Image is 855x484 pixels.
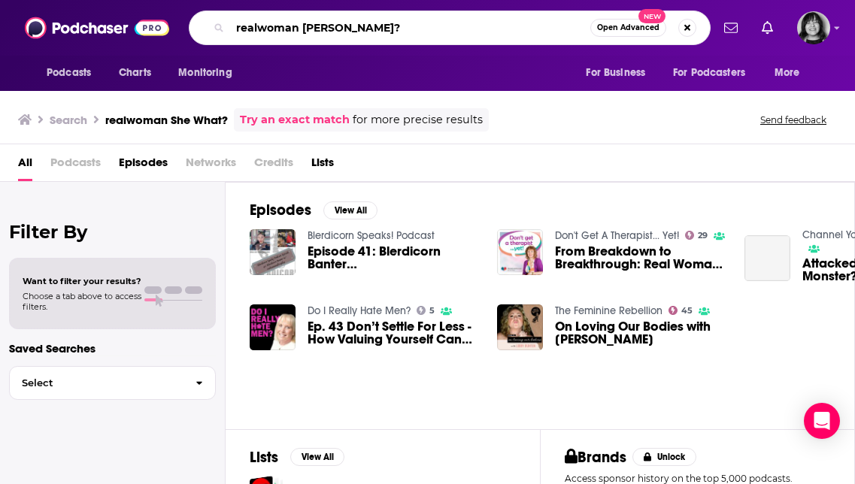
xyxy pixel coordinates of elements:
a: Blerdicorn Speaks! Podcast [308,229,435,242]
button: open menu [764,59,819,87]
h3: Search [50,113,87,127]
img: On Loving Our Bodies with Libby Bunten [497,304,543,350]
span: Credits [254,150,293,181]
button: View All [290,448,344,466]
span: Choose a tab above to access filters. [23,291,141,312]
span: For Business [586,62,645,83]
a: On Loving Our Bodies with Libby Bunten [555,320,726,346]
a: The Feminine Rebellion [555,304,662,317]
p: Access sponsor history on the top 5,000 podcasts. [565,473,831,484]
span: 5 [429,307,435,314]
a: 5 [417,306,435,315]
div: Search podcasts, credits, & more... [189,11,711,45]
span: 45 [681,307,693,314]
img: Ep. 43 Don’t Settle For Less - How Valuing Yourself Can Lead to Happy Ever After [250,304,296,350]
button: View All [323,201,377,219]
a: 29 [685,231,708,240]
p: Saved Searches [9,341,216,355]
button: open menu [168,59,251,87]
a: ListsView All [250,448,344,467]
span: More [775,62,800,83]
span: For Podcasters [673,62,745,83]
span: Podcasts [50,150,101,181]
a: 45 [669,306,693,315]
img: User Profile [797,11,830,44]
span: Select [10,378,183,388]
a: Do I Really Hate Men? [308,304,411,317]
button: Open AdvancedNew [590,19,666,37]
button: open menu [575,59,664,87]
span: Logged in as parkdalepublicity1 [797,11,830,44]
a: Episodes [119,150,168,181]
button: open menu [36,59,111,87]
span: Open Advanced [597,24,659,32]
button: Select [9,366,216,400]
img: Podchaser - Follow, Share and Rate Podcasts [25,14,169,42]
span: Networks [186,150,236,181]
h3: realwoman She What? [105,113,228,127]
h2: Episodes [250,201,311,219]
a: Try an exact match [240,111,350,129]
span: On Loving Our Bodies with [PERSON_NAME] [555,320,726,346]
span: Podcasts [47,62,91,83]
img: Episode 41: Blerdicorn Banter w/realwomanofcosplay [250,229,296,275]
a: Episode 41: Blerdicorn Banter w/realwomanofcosplay [308,245,479,271]
a: Lists [311,150,334,181]
span: 29 [698,232,708,239]
a: Ep. 43 Don’t Settle For Less - How Valuing Yourself Can Lead to Happy Ever After [308,320,479,346]
button: Send feedback [756,113,831,126]
input: Search podcasts, credits, & more... [230,16,590,40]
a: EpisodesView All [250,201,377,219]
span: Charts [119,62,151,83]
button: Unlock [632,448,696,466]
a: Show notifications dropdown [718,15,744,41]
span: Want to filter your results? [23,276,141,286]
div: Open Intercom Messenger [804,403,840,439]
button: Show profile menu [797,11,830,44]
span: Monitoring [178,62,232,83]
img: From Breakdown to Breakthrough: Real Woman Coach Lisa Quait on the Power of Therapy [497,229,543,275]
h2: Lists [250,448,278,467]
a: Attacked by which Meno-Monster? -- with Edie Hoppin [744,235,790,281]
a: Show notifications dropdown [756,15,779,41]
button: open menu [663,59,767,87]
span: From Breakdown to Breakthrough: Real Woman Coach [PERSON_NAME] on the Power of Therapy [555,245,726,271]
span: New [638,9,666,23]
h2: Filter By [9,221,216,243]
a: Charts [109,59,160,87]
a: Don't Get A Therapist... Yet! [555,229,679,242]
span: for more precise results [353,111,483,129]
a: From Breakdown to Breakthrough: Real Woman Coach Lisa Quait on the Power of Therapy [555,245,726,271]
h2: Brands [565,448,627,467]
a: All [18,150,32,181]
